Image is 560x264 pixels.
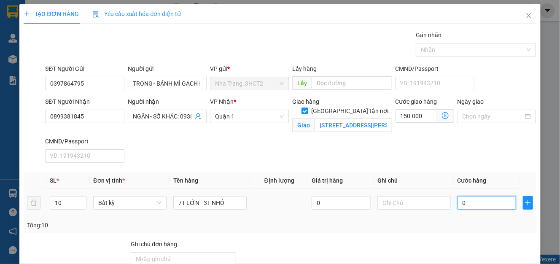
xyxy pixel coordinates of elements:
button: plus [523,196,533,210]
label: Ghi chú đơn hàng [131,241,177,248]
input: Ngày giao [462,112,523,121]
th: Ghi chú [374,172,454,189]
div: Tổng: 10 [27,221,217,230]
div: CMND/Passport [396,64,474,73]
span: close [525,12,532,19]
span: Cước hàng [458,177,487,184]
span: Quận 1 [215,110,284,123]
label: Gán nhãn [416,32,442,38]
span: TẠO ĐƠN HÀNG [24,11,78,17]
label: Cước giao hàng [396,98,437,105]
span: Định lượng [264,177,294,184]
button: delete [27,196,40,210]
div: SĐT Người Gửi [45,64,124,73]
input: 0 [312,196,370,210]
span: Bất kỳ [98,197,162,209]
div: SĐT Người Nhận [45,97,124,106]
span: Giao hàng [292,98,319,105]
span: Tên hàng [173,177,198,184]
span: Yêu cầu xuất hóa đơn điện tử [92,11,181,17]
div: Người nhận [128,97,207,106]
input: Cước giao hàng [396,109,438,123]
img: icon [92,11,99,18]
button: Close [517,4,541,28]
span: plus [24,11,30,17]
div: VP gửi [210,64,289,73]
span: Đơn vị tính [93,177,125,184]
span: [GEOGRAPHIC_DATA] tận nơi [308,106,392,116]
span: Giao [292,119,315,132]
span: VP Nhận [210,98,234,105]
span: Lấy [292,76,312,90]
span: Lấy hàng [292,65,317,72]
span: SL [50,177,57,184]
label: Ngày giao [457,98,484,105]
span: dollar-circle [442,112,449,119]
span: user-add [195,113,202,120]
div: CMND/Passport [45,137,124,146]
input: Dọc đường [312,76,392,90]
input: VD: Bàn, Ghế [173,196,247,210]
input: Giao tận nơi [315,119,392,132]
span: Nha Trang_3HCT2 [215,77,284,90]
div: Người gửi [128,64,207,73]
span: Giá trị hàng [312,177,343,184]
span: plus [523,199,532,206]
input: Ghi Chú [377,196,451,210]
